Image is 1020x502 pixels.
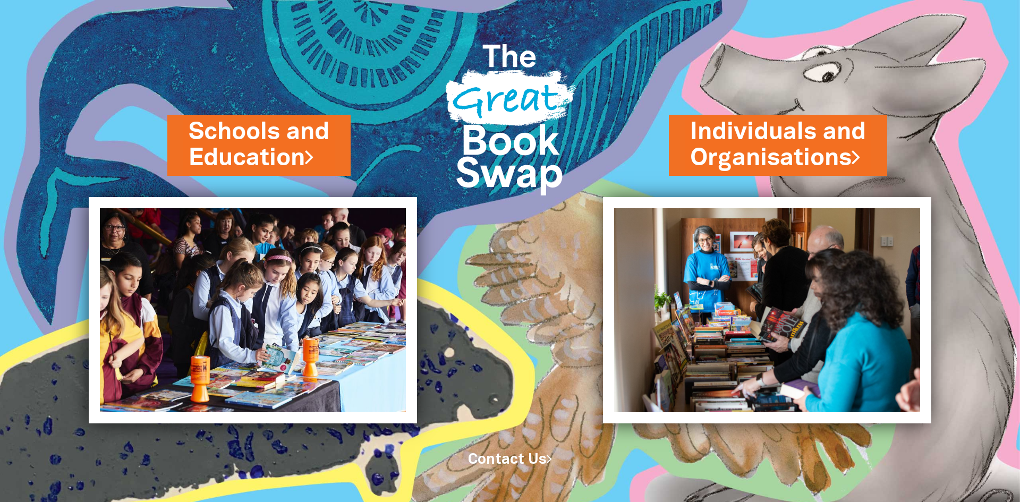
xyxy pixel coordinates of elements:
img: Individuals and Organisations [603,197,931,423]
img: Great Bookswap logo [433,13,587,217]
img: Schools and Education [89,197,417,423]
a: Contact Us [468,453,552,466]
a: Individuals andOrganisations [690,115,866,175]
a: Schools andEducation [189,115,329,175]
